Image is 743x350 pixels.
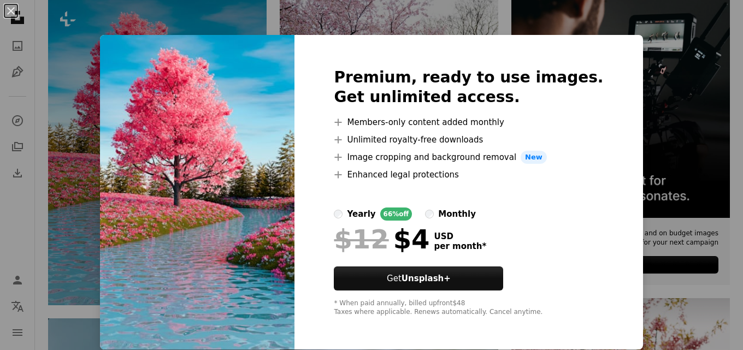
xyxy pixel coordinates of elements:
[434,232,486,241] span: USD
[334,225,429,253] div: $4
[334,151,603,164] li: Image cropping and background removal
[402,274,451,283] strong: Unsplash+
[100,35,294,349] img: premium_photo-1710965560034-778eedc929ff
[334,225,388,253] span: $12
[438,207,476,221] div: monthly
[434,241,486,251] span: per month *
[334,133,603,146] li: Unlimited royalty-free downloads
[334,210,343,218] input: yearly66%off
[334,299,603,317] div: * When paid annually, billed upfront $48 Taxes where applicable. Renews automatically. Cancel any...
[334,68,603,107] h2: Premium, ready to use images. Get unlimited access.
[425,210,434,218] input: monthly
[521,151,547,164] span: New
[334,266,503,290] button: GetUnsplash+
[380,207,412,221] div: 66% off
[347,207,375,221] div: yearly
[334,116,603,129] li: Members-only content added monthly
[334,168,603,181] li: Enhanced legal protections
